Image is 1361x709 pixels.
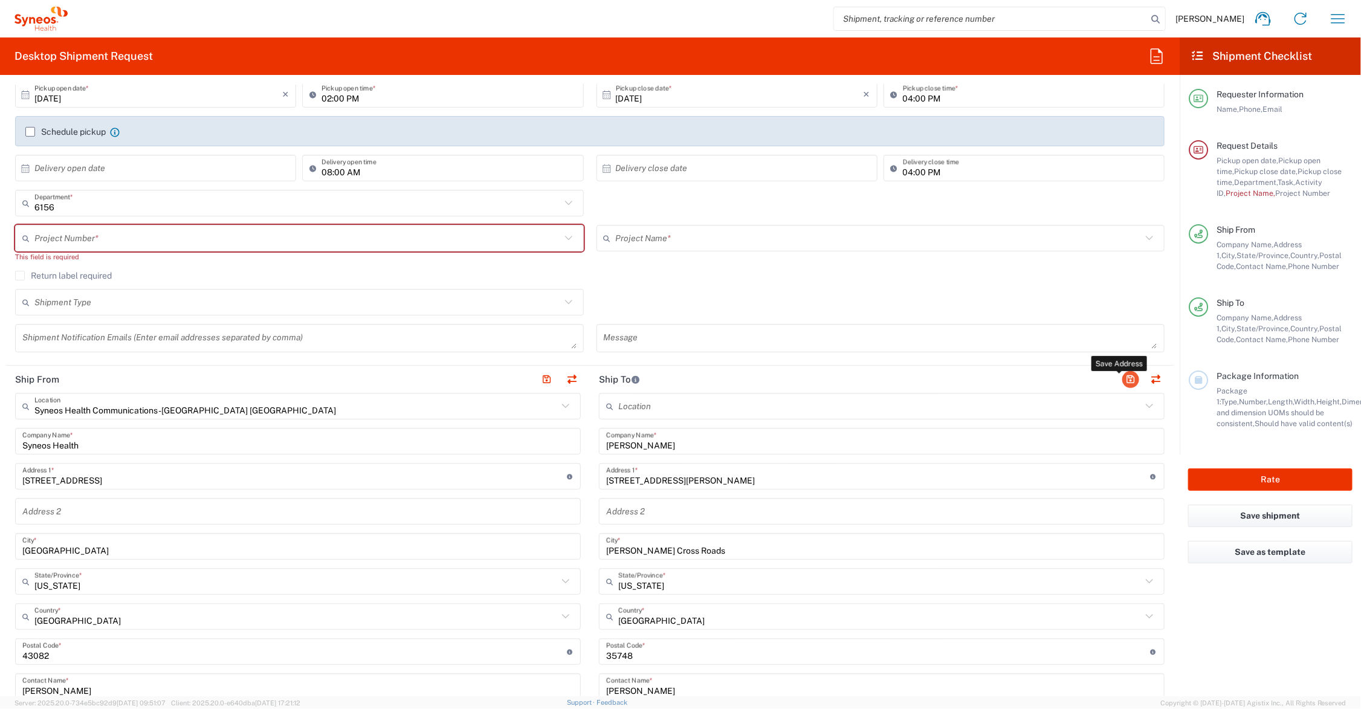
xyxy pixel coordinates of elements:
span: Request Details [1217,141,1278,151]
span: Company Name, [1217,240,1273,249]
span: Pickup open date, [1217,156,1278,165]
i: × [864,85,870,104]
h2: Ship From [15,374,59,386]
span: Contact Name, [1236,262,1288,271]
span: [DATE] 17:21:12 [255,699,300,707]
span: Package 1: [1217,386,1247,406]
h2: Desktop Shipment Request [15,49,153,63]
span: Copyright © [DATE]-[DATE] Agistix Inc., All Rights Reserved [1160,698,1346,708]
span: Server: 2025.20.0-734e5bc92d9 [15,699,166,707]
span: Pickup close date, [1234,167,1298,176]
span: State/Province, [1237,324,1290,333]
span: Package Information [1217,371,1299,381]
h2: Ship To [599,374,641,386]
span: Ship To [1217,298,1244,308]
span: Should have valid content(s) [1255,419,1353,428]
span: Client: 2025.20.0-e640dba [171,699,300,707]
i: × [282,85,289,104]
span: City, [1221,251,1237,260]
span: Email [1262,105,1282,114]
button: Save shipment [1188,505,1353,527]
h2: Shipment Checklist [1191,49,1313,63]
span: Task, [1278,178,1295,187]
span: Phone Number [1288,335,1339,344]
span: Department, [1234,178,1278,187]
span: Project Name, [1226,189,1275,198]
button: Save as template [1188,541,1353,563]
a: Feedback [596,699,627,706]
span: City, [1221,324,1237,333]
a: Support [567,699,597,706]
span: Contact Name, [1236,335,1288,344]
div: This field is required [15,251,584,262]
span: Number, [1239,397,1268,406]
span: Company Name, [1217,313,1273,322]
span: Country, [1290,251,1319,260]
span: Phone Number [1288,262,1339,271]
span: [DATE] 09:51:07 [117,699,166,707]
label: Return label required [15,271,112,280]
span: Phone, [1239,105,1262,114]
span: [PERSON_NAME] [1175,13,1244,24]
span: State/Province, [1237,251,1290,260]
button: Rate [1188,468,1353,491]
span: Length, [1268,397,1294,406]
label: Schedule pickup [25,127,106,137]
span: Height, [1316,397,1342,406]
input: Shipment, tracking or reference number [834,7,1147,30]
span: Requester Information [1217,89,1304,99]
span: Name, [1217,105,1239,114]
span: Width, [1294,397,1316,406]
span: Ship From [1217,225,1255,235]
span: Country, [1290,324,1319,333]
span: Type, [1221,397,1239,406]
span: Project Number [1275,189,1330,198]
